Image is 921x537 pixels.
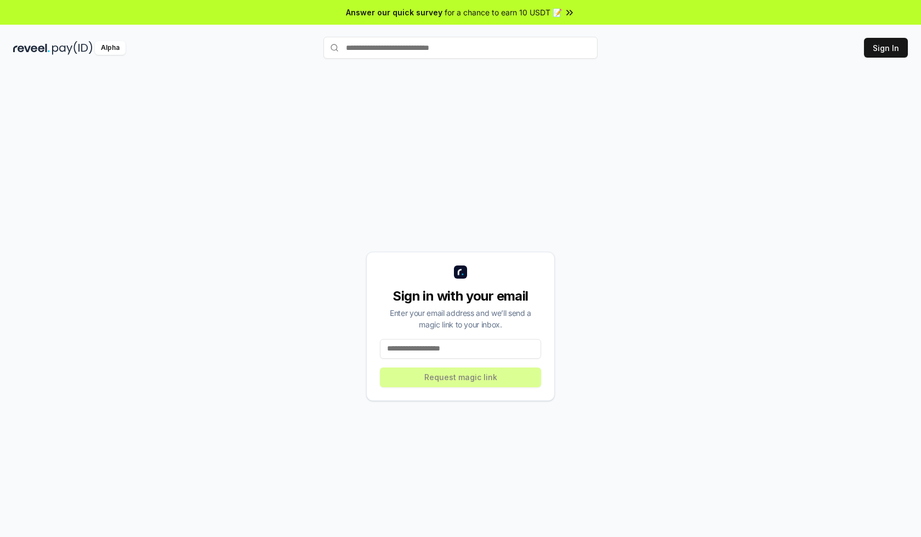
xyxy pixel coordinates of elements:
[864,38,908,58] button: Sign In
[346,7,442,18] span: Answer our quick survey
[380,307,541,330] div: Enter your email address and we’ll send a magic link to your inbox.
[13,41,50,55] img: reveel_dark
[52,41,93,55] img: pay_id
[380,287,541,305] div: Sign in with your email
[454,265,467,279] img: logo_small
[95,41,126,55] div: Alpha
[445,7,562,18] span: for a chance to earn 10 USDT 📝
